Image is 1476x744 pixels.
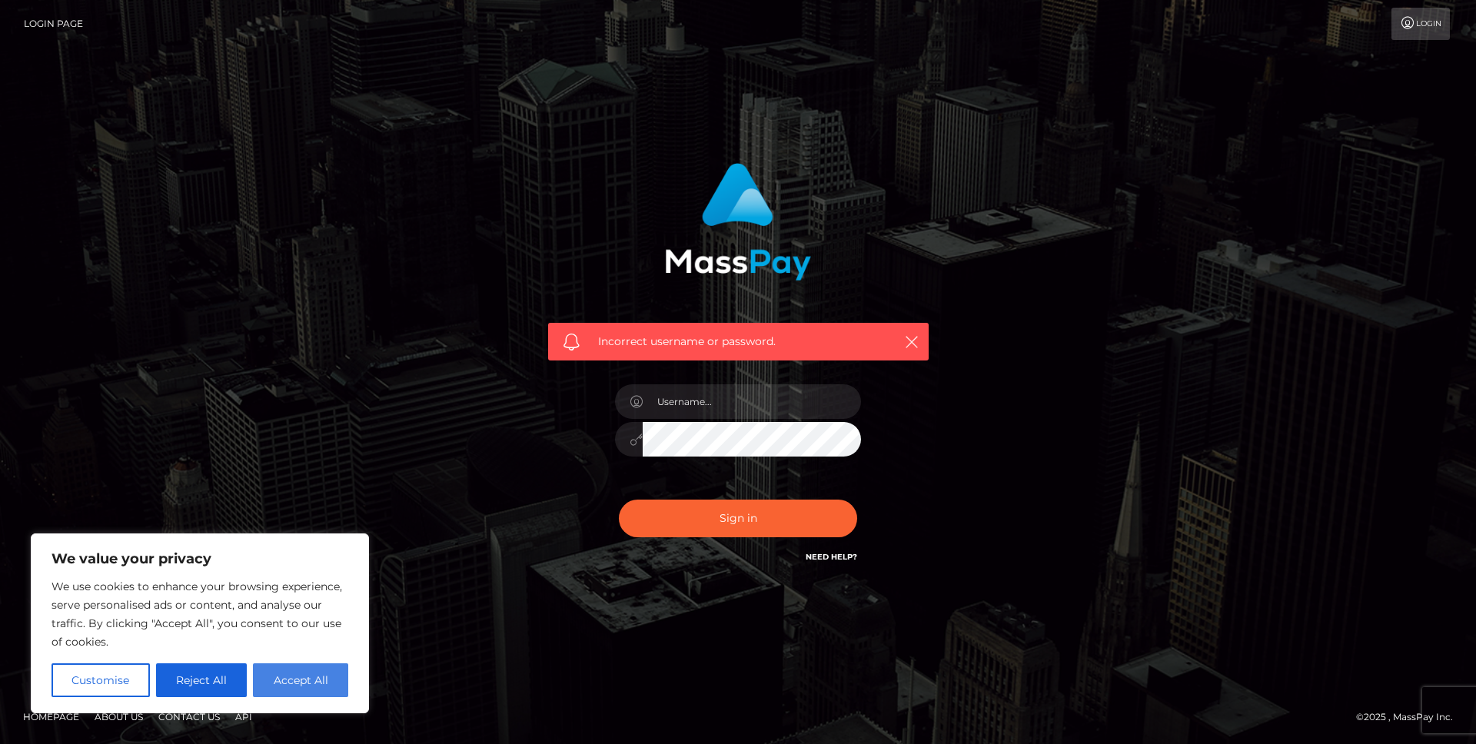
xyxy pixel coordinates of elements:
a: About Us [88,705,149,729]
input: Username... [643,384,861,419]
button: Customise [52,663,150,697]
a: Need Help? [806,552,857,562]
p: We value your privacy [52,550,348,568]
img: MassPay Login [665,163,811,281]
div: © 2025 , MassPay Inc. [1356,709,1464,726]
button: Reject All [156,663,248,697]
a: Homepage [17,705,85,729]
p: We use cookies to enhance your browsing experience, serve personalised ads or content, and analys... [52,577,348,651]
a: Contact Us [152,705,226,729]
a: Login Page [24,8,83,40]
a: API [229,705,258,729]
div: We value your privacy [31,533,369,713]
button: Accept All [253,663,348,697]
a: Login [1391,8,1450,40]
span: Incorrect username or password. [598,334,879,350]
button: Sign in [619,500,857,537]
